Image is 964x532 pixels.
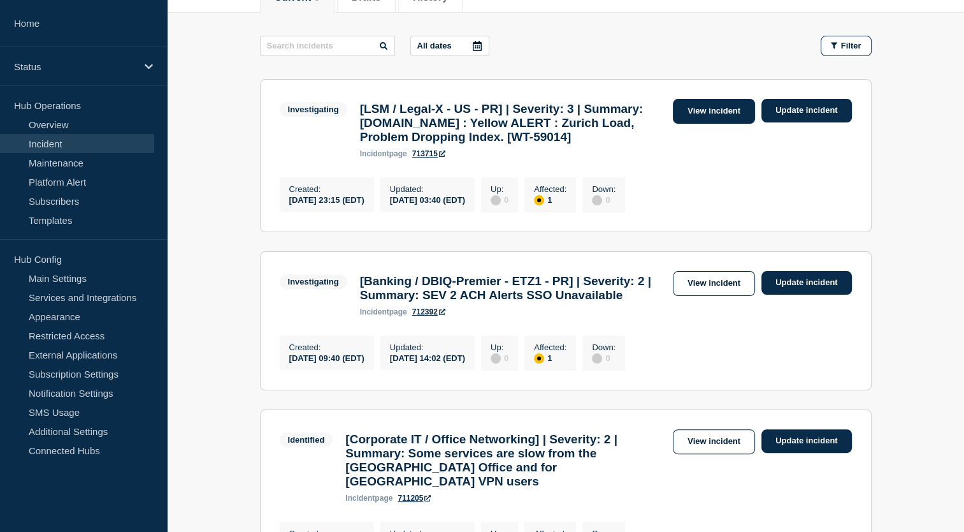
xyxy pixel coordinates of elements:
p: Created : [289,343,364,352]
p: Down : [592,184,615,194]
a: Update incident [761,429,852,453]
div: disabled [592,353,602,364]
a: View incident [673,429,755,454]
p: Created : [289,184,364,194]
a: 711205 [398,494,431,503]
a: View incident [673,271,755,296]
p: Up : [491,343,508,352]
p: Down : [592,343,615,352]
div: 1 [534,194,566,205]
div: disabled [491,353,501,364]
p: Affected : [534,343,566,352]
p: All dates [417,41,452,50]
a: 713715 [412,149,445,158]
div: [DATE] 03:40 (EDT) [390,194,465,205]
h3: [LSM / Legal-X - US - PR] | Severity: 3 | Summary: [DOMAIN_NAME] : Yellow ALERT : Zurich Load, Pr... [360,102,666,144]
p: page [360,149,407,158]
p: page [345,494,392,503]
h3: [Banking / DBIQ-Premier - ETZ1 - PR] | Severity: 2 | Summary: SEV 2 ACH Alerts SSO Unavailable [360,274,666,302]
div: 0 [592,194,615,205]
div: [DATE] 14:02 (EDT) [390,352,465,363]
h3: [Corporate IT / Office Networking] | Severity: 2 | Summary: Some services are slow from the [GEOG... [345,432,666,489]
a: 712392 [412,307,445,316]
button: All dates [410,36,489,56]
div: 0 [592,352,615,364]
span: Investigating [280,274,347,289]
a: View incident [673,99,755,124]
div: 1 [534,352,566,364]
div: disabled [491,195,501,205]
input: Search incidents [260,36,395,56]
p: page [360,307,407,316]
p: Affected : [534,184,566,194]
span: Filter [841,41,861,50]
span: incident [345,494,375,503]
span: Investigating [280,102,347,117]
div: [DATE] 23:15 (EDT) [289,194,364,205]
p: Updated : [390,343,465,352]
p: Up : [491,184,508,194]
span: Identified [280,432,333,447]
p: Status [14,61,136,72]
div: [DATE] 09:40 (EDT) [289,352,364,363]
div: affected [534,353,544,364]
span: incident [360,149,389,158]
p: Updated : [390,184,465,194]
button: Filter [821,36,872,56]
a: Update incident [761,271,852,295]
div: affected [534,195,544,205]
div: 0 [491,194,508,205]
div: disabled [592,195,602,205]
a: Update incident [761,99,852,122]
div: 0 [491,352,508,364]
span: incident [360,307,389,316]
